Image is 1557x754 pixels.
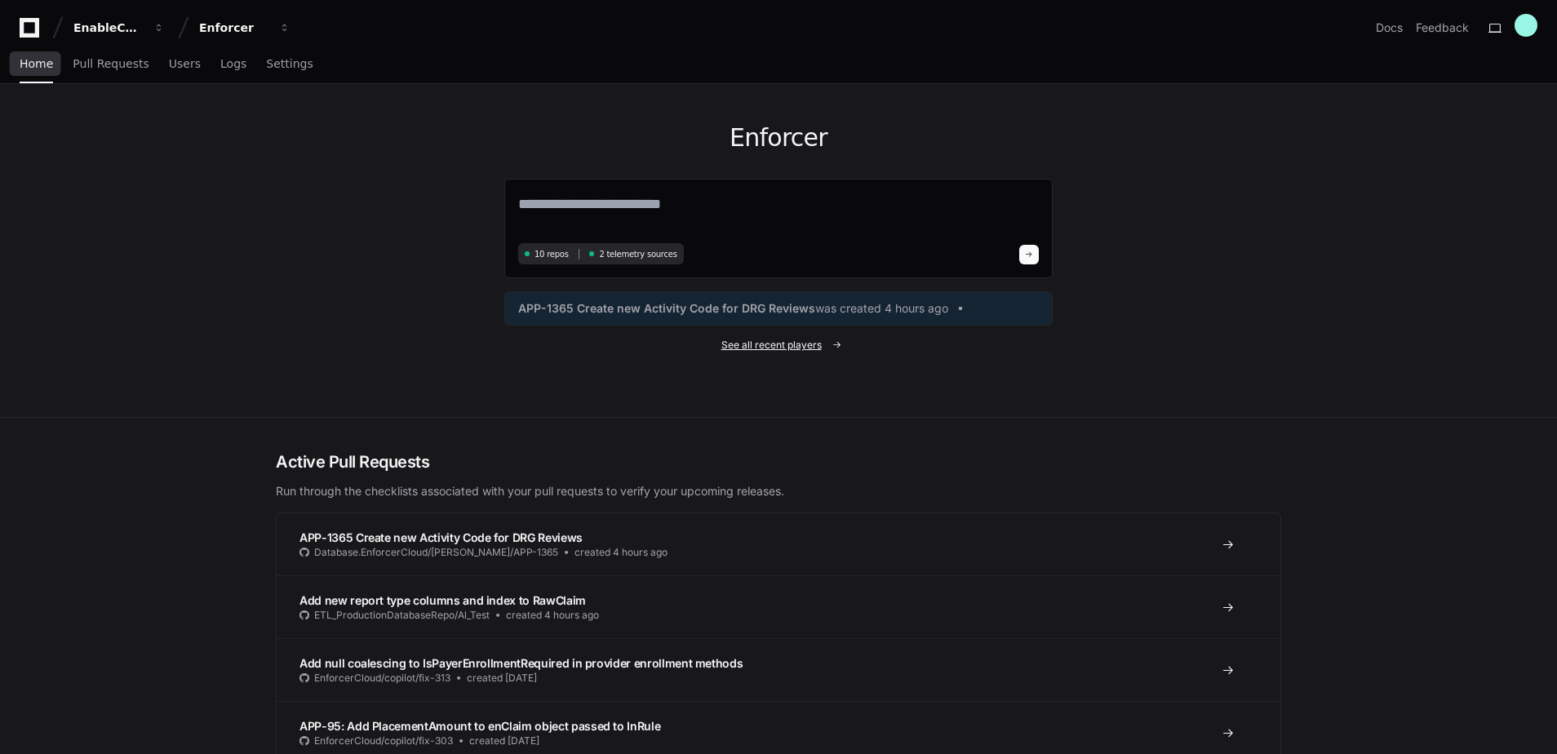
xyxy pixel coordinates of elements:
span: Add null coalescing to IsPayerEnrollmentRequired in provider enrollment methods [299,656,743,670]
a: APP-1365 Create new Activity Code for DRG ReviewsDatabase.EnforcerCloud/[PERSON_NAME]/APP-1365cre... [277,513,1280,575]
span: See all recent players [721,339,822,352]
span: Add new report type columns and index to RawClaim [299,593,586,607]
span: created [DATE] [469,734,539,747]
span: Database.EnforcerCloud/[PERSON_NAME]/APP-1365 [314,546,558,559]
a: Add new report type columns and index to RawClaimETL_ProductionDatabaseRepo/Al_Testcreated 4 hour... [277,575,1280,638]
a: Logs [220,46,246,83]
span: ETL_ProductionDatabaseRepo/Al_Test [314,609,490,622]
a: Home [20,46,53,83]
a: APP-1365 Create new Activity Code for DRG Reviewswas created 4 hours ago [518,300,1039,317]
span: Home [20,59,53,69]
span: APP-95: Add PlacementAmount to enClaim object passed to InRule [299,719,660,733]
a: Users [169,46,201,83]
span: created [DATE] [467,672,537,685]
h1: Enforcer [504,123,1053,153]
a: Add null coalescing to IsPayerEnrollmentRequired in provider enrollment methodsEnforcerCloud/copi... [277,638,1280,701]
span: created 4 hours ago [506,609,599,622]
button: Feedback [1416,20,1469,36]
a: Pull Requests [73,46,149,83]
span: 2 telemetry sources [599,248,676,260]
span: EnforcerCloud/copilot/fix-313 [314,672,450,685]
span: Users [169,59,201,69]
span: Logs [220,59,246,69]
span: EnforcerCloud/copilot/fix-303 [314,734,453,747]
span: Pull Requests [73,59,149,69]
div: EnableComp [73,20,144,36]
a: See all recent players [504,339,1053,352]
span: APP-1365 Create new Activity Code for DRG Reviews [299,530,583,544]
h2: Active Pull Requests [276,450,1281,473]
button: Enforcer [193,13,297,42]
span: was created 4 hours ago [815,300,948,317]
div: Enforcer [199,20,269,36]
span: APP-1365 Create new Activity Code for DRG Reviews [518,300,815,317]
a: Settings [266,46,313,83]
button: EnableComp [67,13,171,42]
a: Docs [1376,20,1403,36]
span: 10 repos [535,248,569,260]
p: Run through the checklists associated with your pull requests to verify your upcoming releases. [276,483,1281,499]
span: created 4 hours ago [574,546,668,559]
span: Settings [266,59,313,69]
